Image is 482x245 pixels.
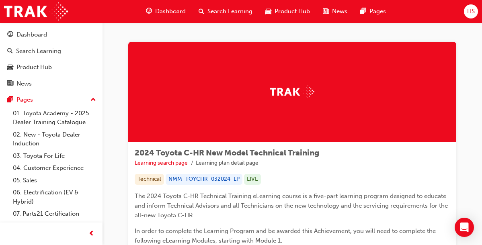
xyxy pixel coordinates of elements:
[196,159,258,168] li: Learning plan detail page
[7,64,13,71] span: car-icon
[155,7,186,16] span: Dashboard
[10,174,99,187] a: 05. Sales
[244,174,261,185] div: LIVE
[135,174,164,185] div: Technical
[3,44,99,59] a: Search Learning
[10,220,99,233] a: 08. Service Training
[16,79,32,88] div: News
[3,26,99,92] button: DashboardSearch LearningProduct HubNews
[3,92,99,107] button: Pages
[455,218,474,237] div: Open Intercom Messenger
[135,148,319,157] span: 2024 Toyota C-HR New Model Technical Training
[323,6,329,16] span: news-icon
[7,96,13,104] span: pages-icon
[16,95,33,104] div: Pages
[16,30,47,39] div: Dashboard
[10,186,99,208] a: 06. Electrification (EV & Hybrid)
[10,208,99,220] a: 07. Parts21 Certification
[259,3,316,20] a: car-iconProduct Hub
[10,129,99,150] a: 02. New - Toyota Dealer Induction
[369,7,386,16] span: Pages
[10,150,99,162] a: 03. Toyota For Life
[16,63,52,72] div: Product Hub
[467,7,475,16] span: HS
[16,47,61,56] div: Search Learning
[10,162,99,174] a: 04. Customer Experience
[90,95,96,105] span: up-icon
[4,2,68,20] img: Trak
[360,6,366,16] span: pages-icon
[146,6,152,16] span: guage-icon
[3,60,99,75] a: Product Hub
[275,7,310,16] span: Product Hub
[88,229,94,239] span: prev-icon
[135,227,437,244] span: In order to complete the Learning Program and be awarded this Achievement, you will need to compl...
[3,27,99,42] a: Dashboard
[265,6,271,16] span: car-icon
[7,48,13,55] span: search-icon
[135,159,188,166] a: Learning search page
[270,86,314,98] img: Trak
[7,80,13,88] span: news-icon
[135,192,449,219] span: The 2024 Toyota C-HR Technical Training eLearning course is a five-part learning program designed...
[332,7,347,16] span: News
[7,31,13,39] span: guage-icon
[3,76,99,91] a: News
[166,174,242,185] div: NMM_TOYCHR_032024_LP
[207,7,252,16] span: Search Learning
[139,3,192,20] a: guage-iconDashboard
[464,4,478,18] button: HS
[354,3,392,20] a: pages-iconPages
[199,6,204,16] span: search-icon
[316,3,354,20] a: news-iconNews
[10,107,99,129] a: 01. Toyota Academy - 2025 Dealer Training Catalogue
[192,3,259,20] a: search-iconSearch Learning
